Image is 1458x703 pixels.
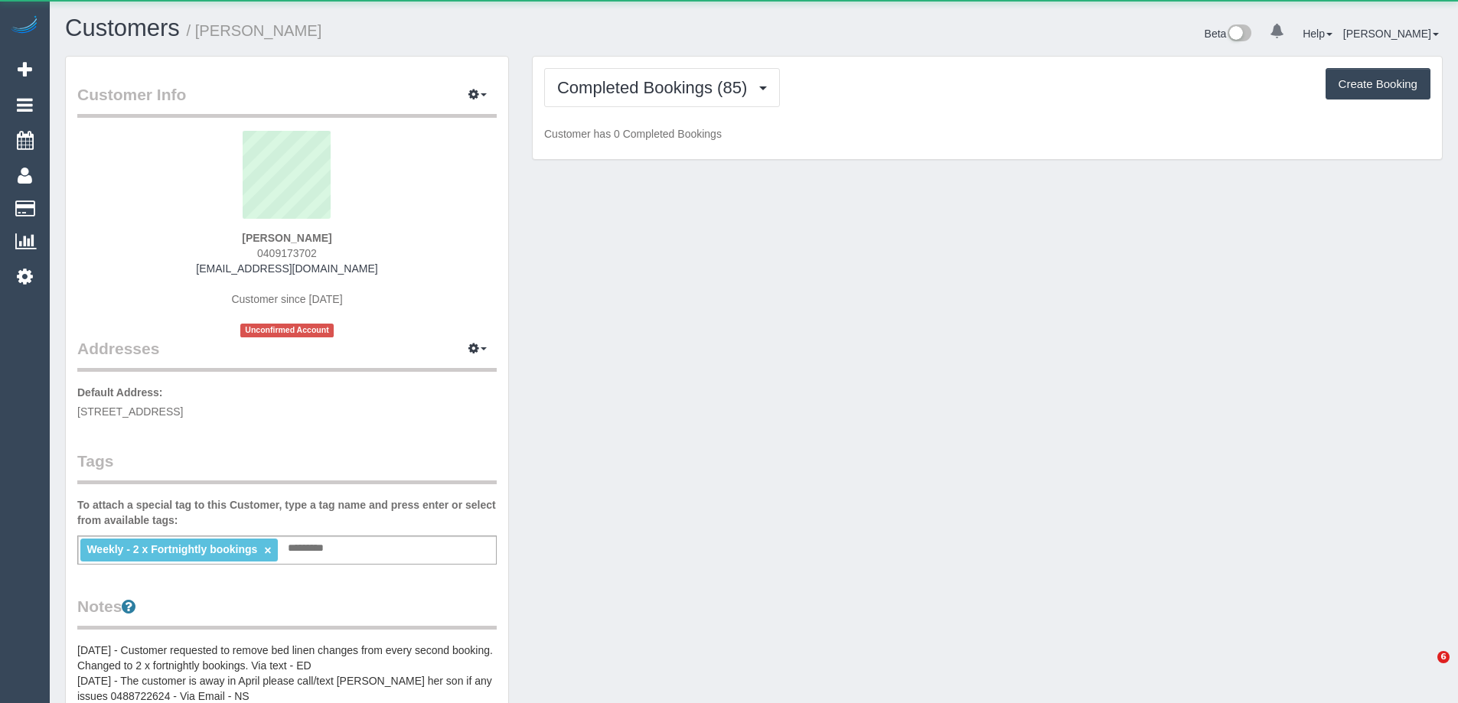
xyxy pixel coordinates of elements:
span: Customer since [DATE] [231,293,342,305]
a: [EMAIL_ADDRESS][DOMAIN_NAME] [196,262,377,275]
span: [STREET_ADDRESS] [77,405,183,418]
p: Customer has 0 Completed Bookings [544,126,1430,142]
span: 6 [1437,651,1450,663]
iframe: Intercom live chat [1406,651,1443,688]
button: Completed Bookings (85) [544,68,780,107]
label: To attach a special tag to this Customer, type a tag name and press enter or select from availabl... [77,497,497,528]
legend: Customer Info [77,83,497,118]
legend: Tags [77,450,497,484]
span: Weekly - 2 x Fortnightly bookings [86,543,257,555]
span: Unconfirmed Account [240,324,334,337]
a: × [264,544,271,557]
img: Automaid Logo [9,15,40,37]
a: Beta [1205,28,1252,40]
small: / [PERSON_NAME] [187,22,322,39]
span: 0409173702 [257,247,317,259]
button: Create Booking [1326,68,1430,100]
a: Help [1303,28,1332,40]
legend: Notes [77,595,497,630]
label: Default Address: [77,385,163,400]
span: Completed Bookings (85) [557,78,755,97]
strong: [PERSON_NAME] [242,232,331,244]
a: Customers [65,15,180,41]
img: New interface [1226,24,1251,44]
a: [PERSON_NAME] [1343,28,1439,40]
